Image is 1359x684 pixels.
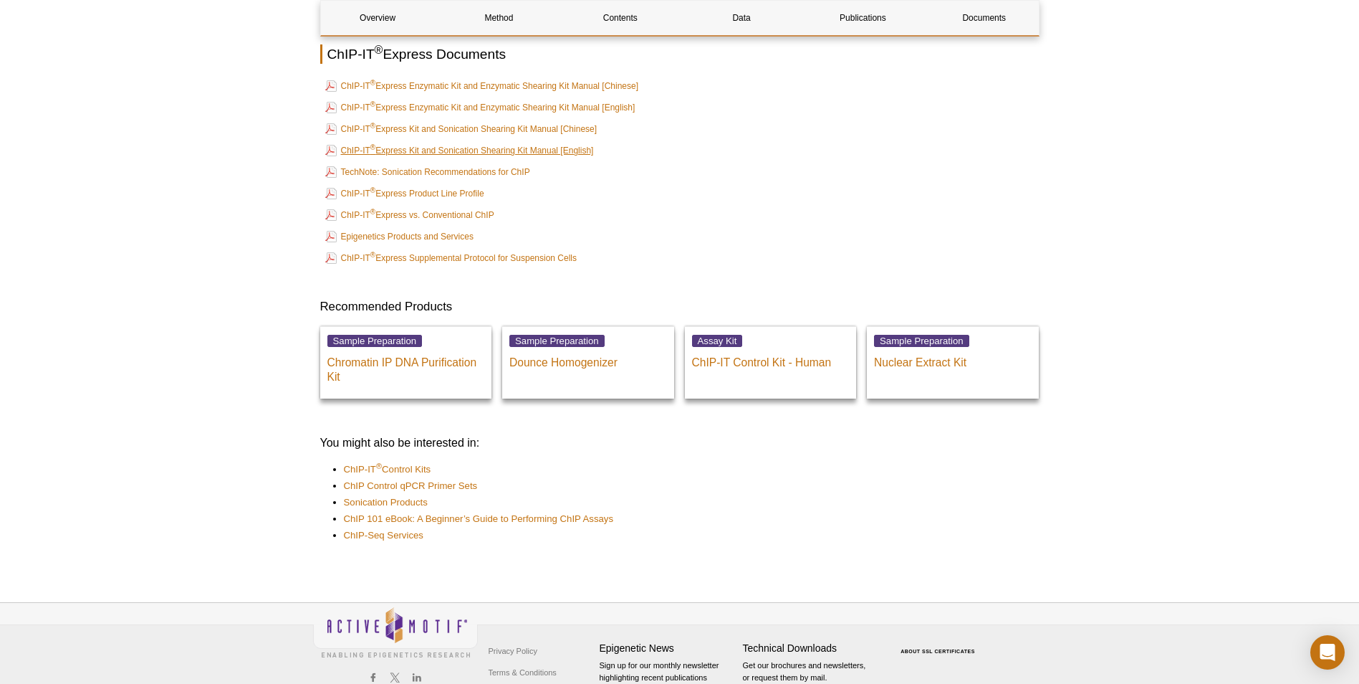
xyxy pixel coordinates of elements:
sup: ® [376,462,382,470]
a: TechNote: Sonication Recommendations for ChIP [325,163,530,181]
sup: ® [370,143,375,151]
a: Sonication Products [344,495,428,510]
a: ChIP 101 eBook: A Beginner’s Guide to Performing ChIP Assays [344,512,614,526]
p: Nuclear Extract Kit [874,348,1032,370]
a: ChIP-IT®Express Kit and Sonication Shearing Kit Manual [English] [325,142,594,159]
div: Open Intercom Messenger [1310,635,1345,670]
a: ChIP Control qPCR Primer Sets [344,479,478,493]
a: ChIP-IT®Control Kits [344,462,431,477]
h4: Technical Downloads [743,642,879,655]
p: ChIP-IT Control Kit - Human [692,348,850,370]
a: ABOUT SSL CERTIFICATES [901,649,975,654]
sup: ® [370,79,375,87]
span: Sample Preparation [509,335,605,347]
table: Click to Verify - This site chose Symantec SSL for secure e-commerce and confidential communicati... [886,628,994,660]
h3: Recommended Products [320,298,1039,315]
sup: ® [370,208,375,216]
a: Sample Preparation Chromatin IP DNA Purification Kit [320,326,492,399]
p: Dounce Homogenizer [509,348,667,370]
span: Sample Preparation [874,335,969,347]
h3: You might also be interested in: [320,434,1039,452]
img: Active Motif, [313,603,478,661]
a: ChIP-IT®Express Kit and Sonication Shearing Kit Manual [Chinese] [325,120,597,138]
a: Privacy Policy [485,640,541,662]
a: Sample Preparation Nuclear Extract Kit [867,326,1039,399]
a: ChIP-IT®Express Supplemental Protocol for Suspension Cells [325,250,577,267]
sup: ® [370,251,375,259]
a: ChIP-IT®Express vs. Conventional ChIP [325,206,494,224]
a: Method [442,1,556,35]
a: ChIP-IT®Express Enzymatic Kit and Enzymatic Shearing Kit Manual [English] [325,99,635,116]
h4: Epigenetic News [600,642,736,655]
a: Contents [563,1,677,35]
a: ChIP-IT®Express Product Line Profile [325,185,484,202]
span: Assay Kit [692,335,743,347]
sup: ® [375,44,383,56]
a: Data [684,1,798,35]
a: Terms & Conditions [485,662,560,683]
a: Epigenetics Products and Services [325,228,474,245]
a: ChIP-Seq Services [344,528,423,543]
a: Overview [321,1,435,35]
a: Publications [806,1,920,35]
a: ChIP-IT®Express Enzymatic Kit and Enzymatic Shearing Kit Manual [Chinese] [325,77,639,95]
span: Sample Preparation [327,335,423,347]
a: Documents [927,1,1041,35]
sup: ® [370,100,375,108]
h2: ChIP-IT Express Documents [320,44,1039,64]
a: Assay Kit ChIP-IT Control Kit - Human [685,326,857,399]
sup: ® [370,122,375,130]
a: Sample Preparation Dounce Homogenizer [502,326,674,399]
sup: ® [370,186,375,194]
p: Chromatin IP DNA Purification Kit [327,348,485,384]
